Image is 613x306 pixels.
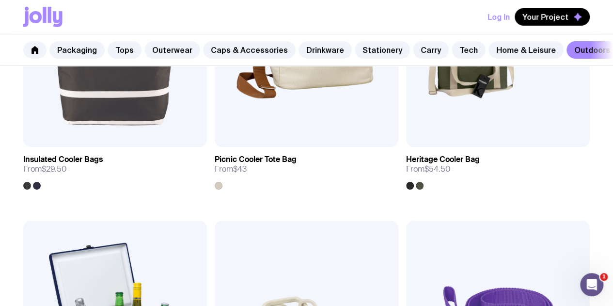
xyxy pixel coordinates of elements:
a: Tops [108,41,141,59]
span: $43 [233,164,247,174]
span: From [23,164,67,174]
span: $29.50 [42,164,67,174]
a: Insulated Cooler BagsFrom$29.50 [23,147,207,190]
a: Tech [452,41,486,59]
span: From [215,164,247,174]
span: Your Project [522,12,568,22]
a: Carry [413,41,449,59]
a: Heritage Cooler BagFrom$54.50 [406,147,590,190]
a: Outerwear [144,41,200,59]
h3: Insulated Cooler Bags [23,155,103,164]
span: 1 [600,273,608,281]
button: Log In [487,8,510,26]
span: $54.50 [424,164,451,174]
span: From [406,164,451,174]
a: Drinkware [299,41,352,59]
a: Home & Leisure [488,41,564,59]
h3: Heritage Cooler Bag [406,155,480,164]
iframe: Intercom live chat [580,273,603,296]
button: Your Project [515,8,590,26]
a: Packaging [49,41,105,59]
h3: Picnic Cooler Tote Bag [215,155,297,164]
a: Picnic Cooler Tote BagFrom$43 [215,147,398,190]
a: Caps & Accessories [203,41,296,59]
a: Stationery [355,41,410,59]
